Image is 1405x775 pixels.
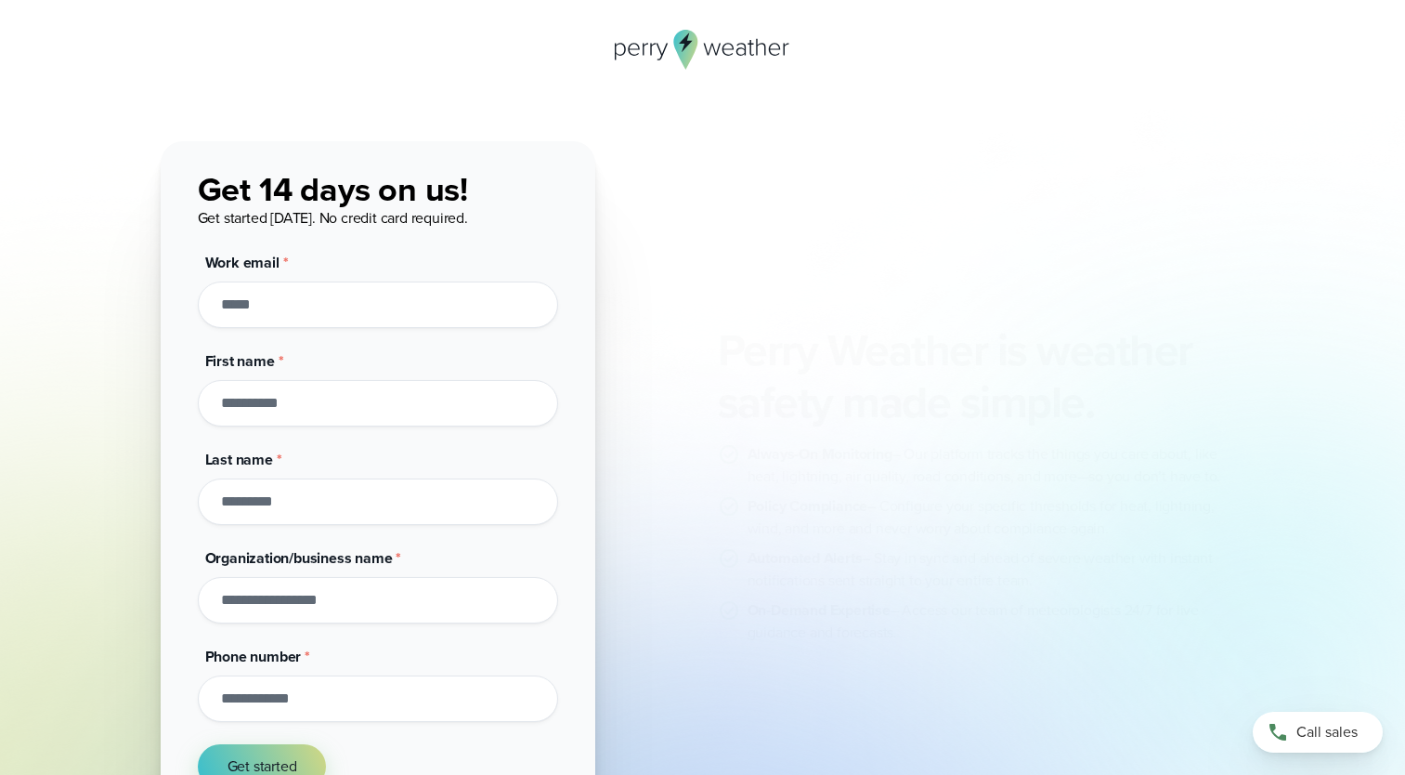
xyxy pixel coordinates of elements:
span: Organization/business name [205,547,393,569]
span: Call sales [1296,721,1358,743]
a: Call sales [1253,712,1383,753]
span: Last name [205,449,273,470]
span: First name [205,350,275,372]
span: Get 14 days on us! [198,164,468,214]
span: Get started [DATE]. No credit card required. [198,207,468,229]
span: Phone number [205,646,302,667]
span: Work email [205,252,280,273]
